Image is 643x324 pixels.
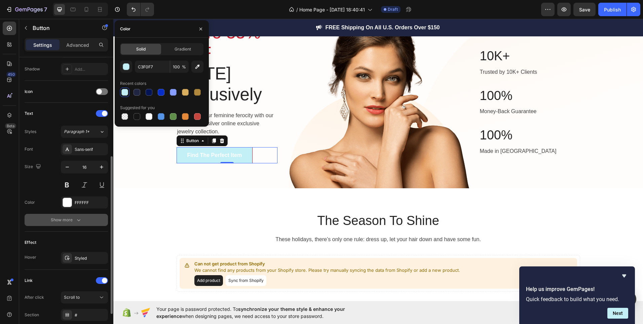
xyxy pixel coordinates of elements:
button: Save [573,3,596,16]
iframe: Design area [113,19,643,301]
p: 10K+ [367,30,466,45]
span: / [296,6,298,13]
div: After click [25,294,44,300]
p: Money-Back Guarantee [367,89,466,97]
div: 450 [6,72,16,77]
input: Eg: FFFFFF [135,61,170,73]
span: Your page is password protected. To when designing pages, we need access to your store password. [156,305,371,320]
div: Section [25,312,39,318]
button: Next question [607,308,628,319]
span: Gradient [175,46,191,52]
div: Text [25,110,33,117]
p: These holidays, there’s only one rule: dress up, let your hair down and have some fun. [64,217,466,225]
div: Color [120,26,130,32]
p: 100% [367,69,466,85]
button: Add product [81,256,110,267]
div: Sans-serif [75,147,106,153]
span: Paragraph 1* [64,129,89,135]
p: 7 [44,5,47,13]
div: Add... [75,66,106,72]
p: Advanced [66,41,89,48]
p: The Season To Shine [64,194,466,210]
button: Show more [25,214,108,226]
div: Shadow [25,66,40,72]
button: Publish [598,3,627,16]
div: # [75,312,106,318]
div: Beta [5,123,16,129]
span: Scroll to [64,295,80,300]
p: Settings [33,41,52,48]
div: Recent colors [120,80,146,87]
span: synchronize your theme style & enhance your experience [156,306,345,319]
span: % [182,64,186,70]
span: Save [579,7,590,12]
p: Made in [GEOGRAPHIC_DATA] [367,128,466,136]
div: Icon [25,89,33,95]
div: Font [25,146,33,152]
div: Help us improve GemPages! [526,272,628,319]
div: Undo/Redo [127,3,154,16]
div: Styled [75,255,106,261]
p: Can not get product from Shopify [81,242,347,249]
h2: Help us improve GemPages! [526,285,628,293]
p: Quick feedback to build what you need. [526,296,628,302]
div: Publish [604,6,621,13]
button: Sync from Shopify [112,256,153,267]
div: Color [25,199,35,205]
p: Trusted by 10K+ Clients [367,49,466,57]
button: 7 [3,3,50,16]
div: Suggested for you [120,105,155,111]
span: Draft [388,6,398,12]
div: Styles [25,129,36,135]
button: Paragraph 1* [61,126,108,138]
p: Button [33,24,90,32]
div: Hover [25,254,36,260]
div: Show more [51,217,82,223]
p: We cannot find any products from your Shopify store. Please try manually syncing the data from Sh... [81,248,347,255]
div: Link [25,278,33,284]
button: Scroll to [61,291,108,303]
button: Hide survey [620,272,628,280]
span: Home Page - [DATE] 18:40:41 [299,6,365,13]
div: FFFFFF [75,200,106,206]
span: Solid [136,46,146,52]
div: Effect [25,239,36,246]
p: 100% [367,109,466,124]
div: Size [25,162,42,171]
